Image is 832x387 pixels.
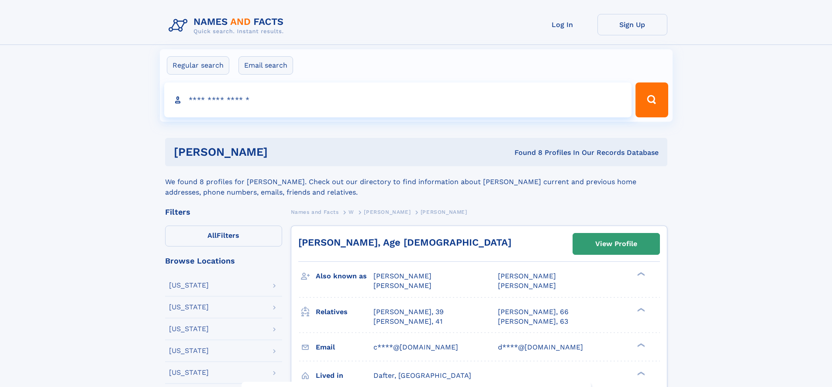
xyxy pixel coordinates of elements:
[573,233,659,254] a: View Profile
[165,226,282,247] label: Filters
[165,257,282,265] div: Browse Locations
[169,282,209,289] div: [US_STATE]
[635,370,646,376] div: ❯
[238,56,293,75] label: Email search
[597,14,667,35] a: Sign Up
[635,82,668,117] button: Search Button
[635,342,646,348] div: ❯
[364,206,411,217] a: [PERSON_NAME]
[298,237,511,248] a: [PERSON_NAME], Age [DEMOGRAPHIC_DATA]
[421,209,467,215] span: [PERSON_NAME]
[167,56,229,75] label: Regular search
[373,371,471,380] span: Dafter, [GEOGRAPHIC_DATA]
[528,14,597,35] a: Log In
[316,305,373,319] h3: Relatives
[169,325,209,332] div: [US_STATE]
[349,209,354,215] span: W
[364,209,411,215] span: [PERSON_NAME]
[373,272,432,280] span: [PERSON_NAME]
[316,368,373,383] h3: Lived in
[373,307,444,317] a: [PERSON_NAME], 39
[169,347,209,354] div: [US_STATE]
[169,369,209,376] div: [US_STATE]
[498,307,569,317] a: [PERSON_NAME], 66
[498,272,556,280] span: [PERSON_NAME]
[207,231,217,240] span: All
[373,317,442,326] a: [PERSON_NAME], 41
[498,281,556,290] span: [PERSON_NAME]
[635,307,646,312] div: ❯
[174,147,391,158] h1: [PERSON_NAME]
[595,234,637,254] div: View Profile
[635,271,646,277] div: ❯
[165,14,291,38] img: Logo Names and Facts
[498,317,568,326] a: [PERSON_NAME], 63
[316,269,373,284] h3: Also known as
[164,82,632,117] input: search input
[165,166,667,198] div: We found 8 profiles for [PERSON_NAME]. Check out our directory to find information about [PERSON_...
[165,208,282,216] div: Filters
[349,206,354,217] a: W
[169,304,209,311] div: [US_STATE]
[391,148,659,158] div: Found 8 Profiles In Our Records Database
[291,206,339,217] a: Names and Facts
[373,281,432,290] span: [PERSON_NAME]
[316,340,373,355] h3: Email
